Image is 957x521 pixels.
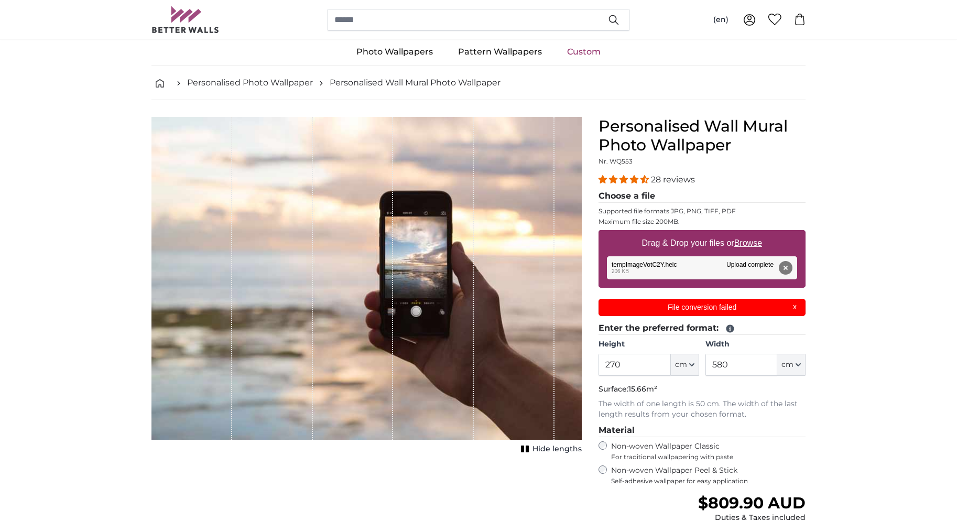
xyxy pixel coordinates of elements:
a: Photo Wallpapers [344,38,445,66]
a: Custom [554,38,613,66]
img: Betterwalls [151,6,220,33]
legend: Choose a file [599,190,806,203]
nav: breadcrumbs [151,66,806,100]
span: Nr. WQ553 [599,157,633,165]
button: cm [671,354,699,376]
span: cm [675,360,687,370]
p: Surface: [599,384,806,395]
span: 15.66m² [628,384,657,394]
div: 1 of 1 [151,117,582,457]
label: Non-woven Wallpaper Peel & Stick [611,465,806,485]
p: Maximum file size 200MB. [599,218,806,226]
button: cm [777,354,806,376]
span: Hide lengths [532,444,582,454]
a: Personalised Photo Wallpaper [187,77,313,89]
p: Supported file formats JPG, PNG, TIFF, PDF [599,207,806,215]
div: File conversion failed [599,299,806,316]
label: Width [705,339,806,350]
legend: Enter the preferred format: [599,322,806,335]
u: Browse [734,238,762,247]
a: Personalised Wall Mural Photo Wallpaper [330,77,501,89]
span: For traditional wallpapering with paste [611,453,806,461]
span: $809.90 AUD [698,493,806,513]
label: Height [599,339,699,350]
span: Self-adhesive wallpaper for easy application [611,477,806,485]
span: 28 reviews [651,175,695,184]
label: Non-woven Wallpaper Classic [611,441,806,461]
a: Pattern Wallpapers [445,38,554,66]
label: Drag & Drop your files or [638,233,766,254]
button: Hide lengths [518,442,582,457]
p: File conversion failed [605,302,799,313]
span: 4.32 stars [599,175,651,184]
h1: Personalised Wall Mural Photo Wallpaper [599,117,806,155]
legend: Material [599,424,806,437]
span: cm [781,360,793,370]
button: (en) [705,10,737,29]
p: The width of one length is 50 cm. The width of the last length results from your chosen format. [599,399,806,420]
